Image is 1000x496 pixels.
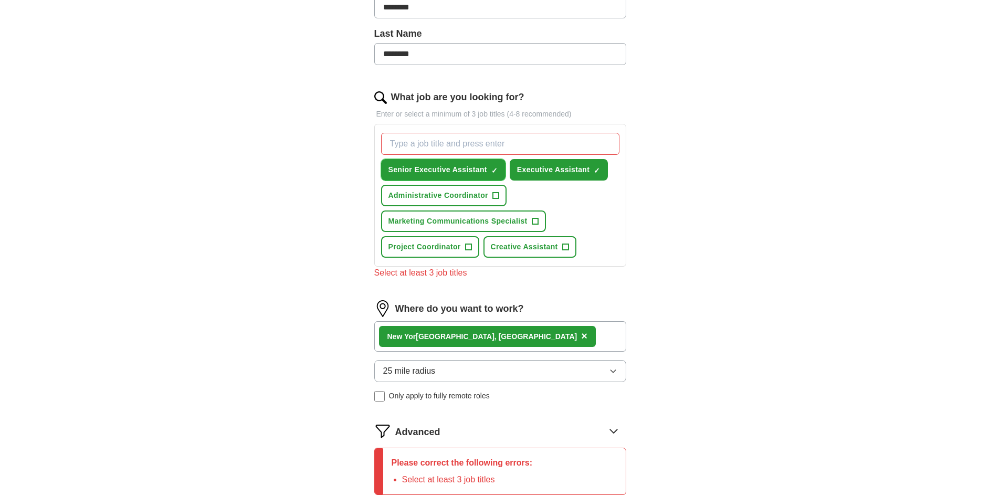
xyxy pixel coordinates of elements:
span: Executive Assistant [517,164,590,175]
div: [GEOGRAPHIC_DATA], [GEOGRAPHIC_DATA] [387,331,577,342]
span: Administrative Coordinator [388,190,488,201]
li: Select at least 3 job titles [402,473,533,486]
span: ✓ [594,166,600,175]
span: Advanced [395,425,440,439]
span: Project Coordinator [388,241,461,252]
span: Senior Executive Assistant [388,164,487,175]
img: location.png [374,300,391,317]
strong: New Yor [387,332,416,341]
input: Type a job title and press enter [381,133,619,155]
span: ✓ [491,166,498,175]
button: × [581,329,587,344]
button: Marketing Communications Specialist [381,210,546,232]
span: 25 mile radius [383,365,436,377]
label: Last Name [374,27,626,41]
button: Creative Assistant [483,236,576,258]
span: Creative Assistant [491,241,558,252]
img: filter [374,423,391,439]
button: Project Coordinator [381,236,479,258]
div: Select at least 3 job titles [374,267,626,279]
span: × [581,330,587,342]
button: Senior Executive Assistant✓ [381,159,506,181]
span: Marketing Communications Specialist [388,216,528,227]
button: 25 mile radius [374,360,626,382]
label: Where do you want to work? [395,302,524,316]
img: search.png [374,91,387,104]
button: Administrative Coordinator [381,185,507,206]
p: Please correct the following errors: [392,457,533,469]
p: Enter or select a minimum of 3 job titles (4-8 recommended) [374,109,626,120]
span: Only apply to fully remote roles [389,391,490,402]
label: What job are you looking for? [391,90,524,104]
input: Only apply to fully remote roles [374,391,385,402]
button: Executive Assistant✓ [510,159,608,181]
